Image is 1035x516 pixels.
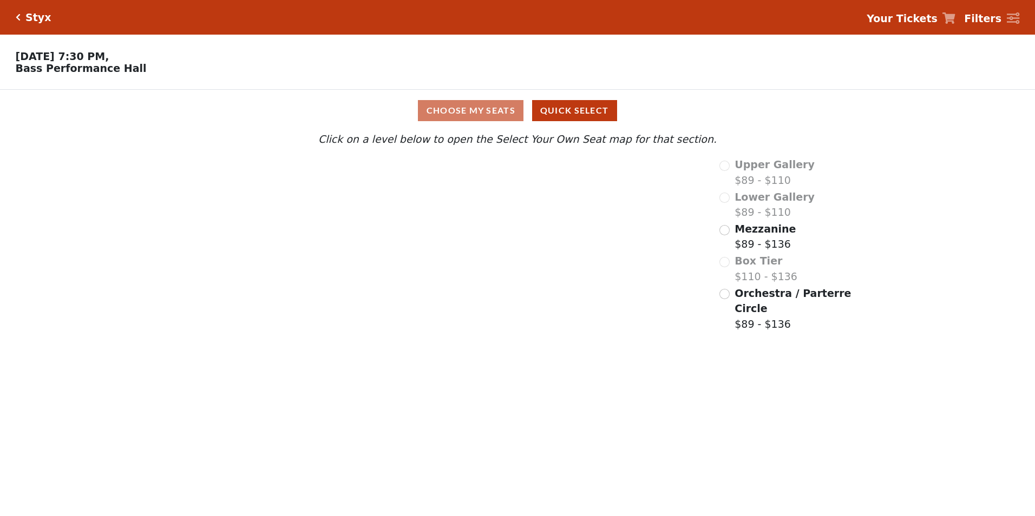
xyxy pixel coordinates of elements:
label: $89 - $110 [735,157,815,188]
span: Orchestra / Parterre Circle [735,287,851,315]
span: Box Tier [735,255,782,267]
a: Click here to go back to filters [16,14,21,21]
strong: Your Tickets [867,12,938,24]
strong: Filters [964,12,1001,24]
label: $89 - $136 [735,221,796,252]
path: Upper Gallery - Seats Available: 0 [249,167,468,219]
p: Click on a level below to open the Select Your Own Seat map for that section. [137,131,898,147]
path: Orchestra / Parterre Circle - Seats Available: 54 [370,349,592,482]
label: $89 - $136 [735,286,853,332]
label: $89 - $110 [735,189,815,220]
path: Lower Gallery - Seats Available: 0 [266,210,497,283]
span: Lower Gallery [735,191,815,203]
a: Your Tickets [867,11,955,27]
span: Mezzanine [735,223,796,235]
h5: Styx [25,11,51,24]
a: Filters [964,11,1019,27]
button: Quick Select [532,100,617,121]
span: Upper Gallery [735,158,815,170]
label: $110 - $136 [735,253,797,284]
